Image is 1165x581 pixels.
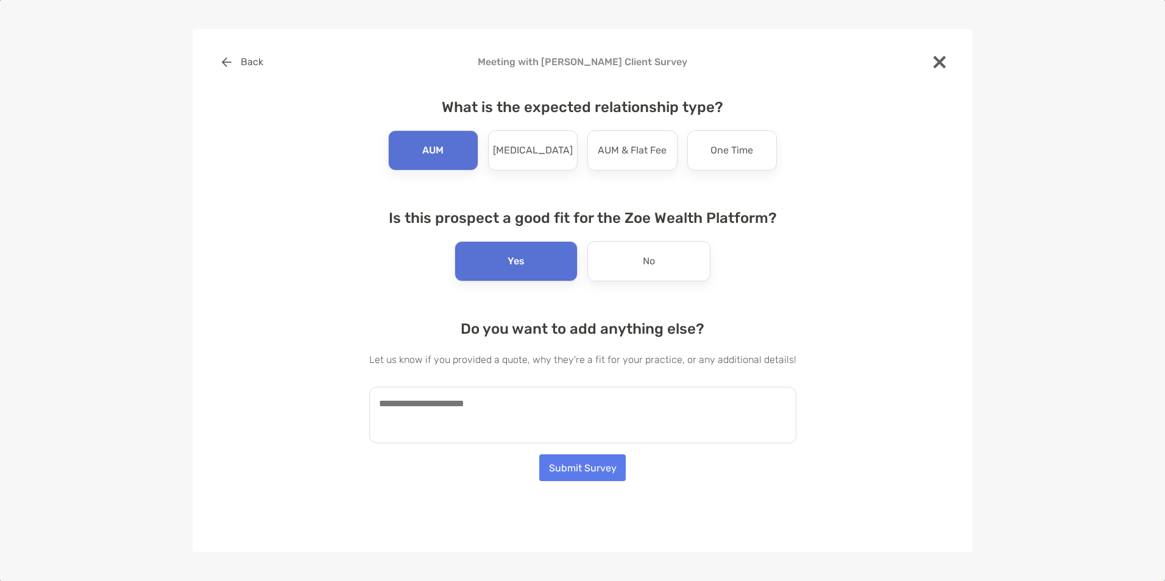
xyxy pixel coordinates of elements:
[933,56,946,68] img: close modal
[508,252,525,271] p: Yes
[493,141,573,160] p: [MEDICAL_DATA]
[539,454,626,481] button: Submit Survey
[710,141,753,160] p: One Time
[422,141,444,160] p: AUM
[369,99,796,116] h4: What is the expected relationship type?
[369,320,796,337] h4: Do you want to add anything else?
[598,141,667,160] p: AUM & Flat Fee
[643,252,655,271] p: No
[369,352,796,367] p: Let us know if you provided a quote, why they're a fit for your practice, or any additional details!
[222,57,232,67] img: button icon
[212,49,272,76] button: Back
[369,210,796,227] h4: Is this prospect a good fit for the Zoe Wealth Platform?
[212,56,953,68] h4: Meeting with [PERSON_NAME] Client Survey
